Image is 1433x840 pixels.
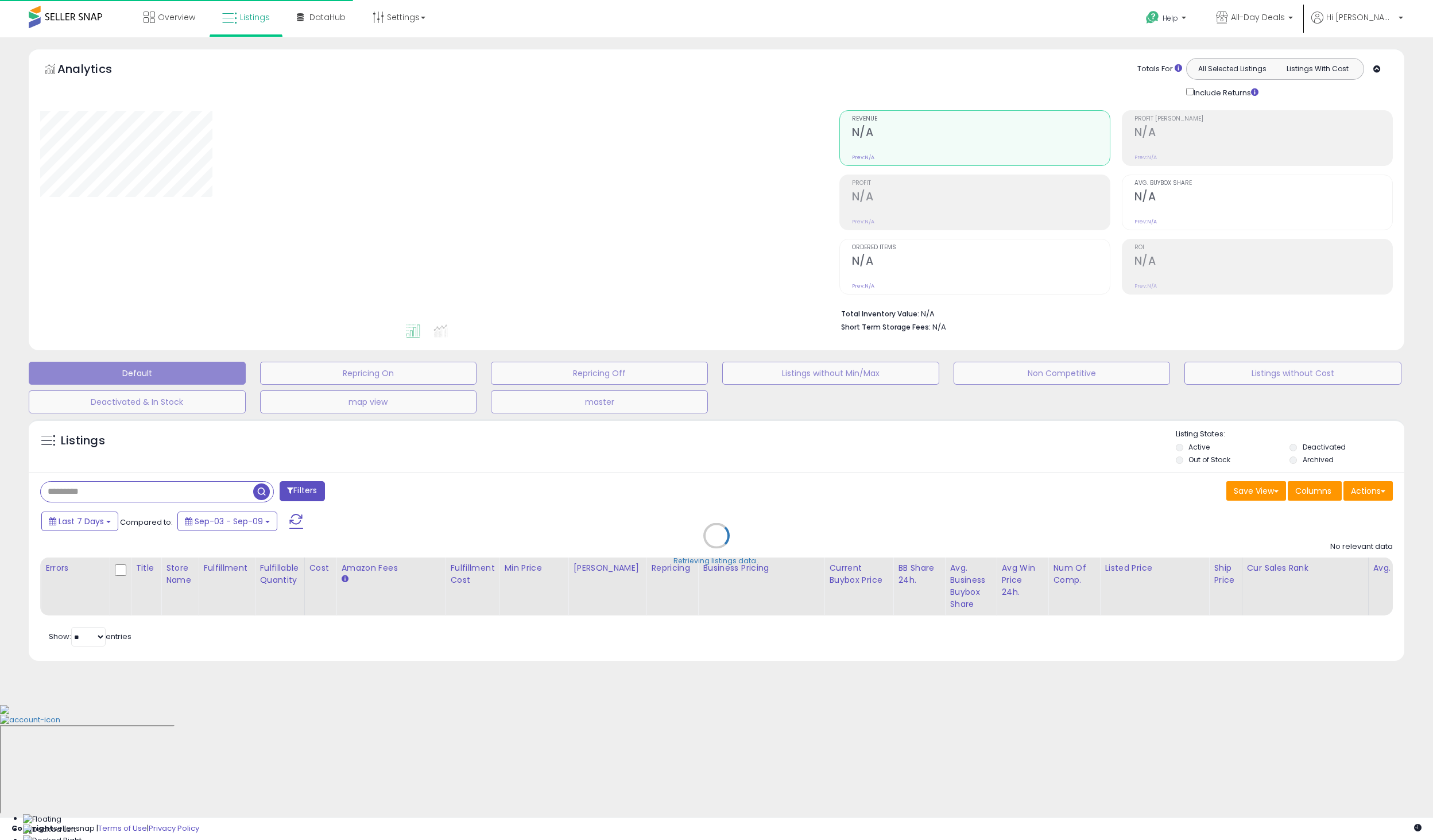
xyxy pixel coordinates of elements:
h2: N/A [1134,126,1392,141]
button: Listings without Cost [1184,362,1401,385]
span: All-Day Deals [1231,11,1285,23]
span: Profit [852,180,1110,187]
button: Deactivated & In Stock [29,390,246,413]
div: Retrieving listings data.. [673,556,760,566]
span: N/A [932,322,946,332]
small: Prev: N/A [852,154,874,161]
button: master [491,390,708,413]
a: Help [1137,2,1198,37]
button: Repricing On [260,362,477,385]
h2: N/A [1134,190,1392,206]
h2: N/A [852,190,1110,206]
span: Revenue [852,116,1110,122]
button: Listings without Min/Max [722,362,939,385]
small: Prev: N/A [852,282,874,289]
small: Prev: N/A [1134,154,1157,161]
div: Include Returns [1178,86,1272,99]
h2: N/A [852,126,1110,141]
span: Ordered Items [852,245,1110,251]
h2: N/A [1134,254,1392,270]
div: Totals For [1137,64,1182,75]
small: Prev: N/A [1134,218,1157,225]
span: Help [1163,13,1178,23]
span: Hi [PERSON_NAME] [1326,11,1395,23]
b: Short Term Storage Fees: [841,322,931,332]
button: map view [260,390,477,413]
span: DataHub [309,11,346,23]
b: Total Inventory Value: [841,309,919,319]
img: Floating [23,814,61,825]
button: All Selected Listings [1190,61,1275,76]
h5: Analytics [57,61,134,80]
small: Prev: N/A [852,218,874,225]
span: Listings [240,11,270,23]
h2: N/A [852,254,1110,270]
i: Get Help [1145,10,1160,25]
button: Listings With Cost [1275,61,1360,76]
span: Profit [PERSON_NAME] [1134,116,1392,122]
span: Overview [158,11,195,23]
li: N/A [841,306,1384,320]
small: Prev: N/A [1134,282,1157,289]
button: Repricing Off [491,362,708,385]
img: Docked Left [23,824,76,835]
button: Default [29,362,246,385]
span: ROI [1134,245,1392,251]
a: Hi [PERSON_NAME] [1311,11,1403,37]
span: Avg. Buybox Share [1134,180,1392,187]
button: Non Competitive [954,362,1171,385]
